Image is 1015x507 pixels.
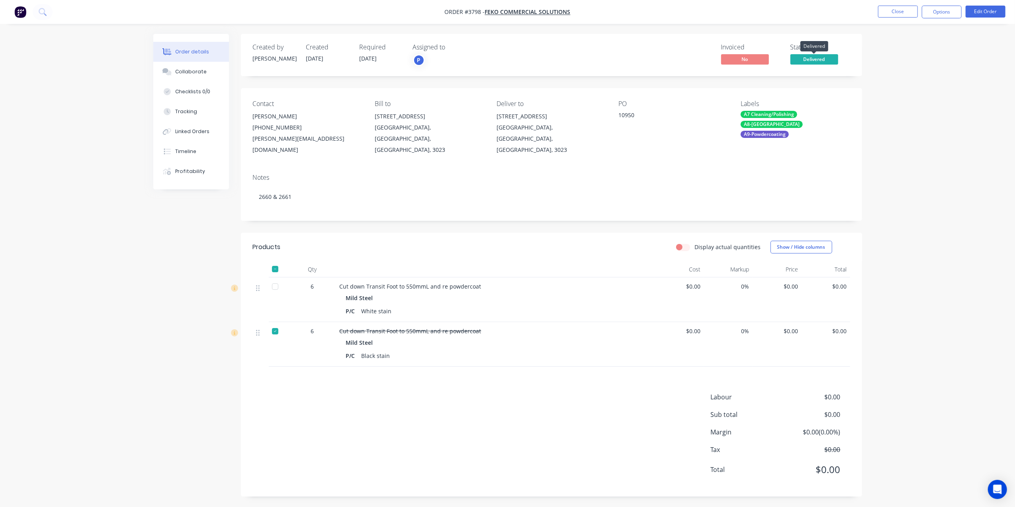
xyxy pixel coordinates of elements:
[153,82,229,102] button: Checklists 0/0
[711,445,782,454] span: Tax
[175,108,197,115] div: Tracking
[756,327,798,335] span: $0.00
[289,261,336,277] div: Qty
[878,6,918,18] button: Close
[445,8,485,16] span: Order #3798 -
[175,68,207,75] div: Collaborate
[922,6,962,18] button: Options
[253,111,362,122] div: [PERSON_NAME]
[711,392,782,402] span: Labour
[306,55,324,62] span: [DATE]
[741,111,797,118] div: A7 Cleaning/Polishing
[311,282,314,291] span: 6
[704,261,753,277] div: Markup
[781,445,840,454] span: $0.00
[619,100,728,108] div: PO
[346,350,358,362] div: P/C
[711,465,782,474] span: Total
[253,185,850,209] div: 2660 & 2661
[655,261,704,277] div: Cost
[311,327,314,335] span: 6
[781,392,840,402] span: $0.00
[497,122,606,155] div: [GEOGRAPHIC_DATA], [GEOGRAPHIC_DATA], [GEOGRAPHIC_DATA], 3023
[360,55,377,62] span: [DATE]
[253,122,362,133] div: [PHONE_NUMBER]
[804,327,847,335] span: $0.00
[711,410,782,419] span: Sub total
[346,337,376,348] div: Mild Steel
[741,121,803,128] div: A8-[GEOGRAPHIC_DATA]
[375,111,484,155] div: [STREET_ADDRESS][GEOGRAPHIC_DATA], [GEOGRAPHIC_DATA], [GEOGRAPHIC_DATA], 3023
[153,102,229,122] button: Tracking
[153,42,229,62] button: Order details
[658,282,701,291] span: $0.00
[771,241,832,253] button: Show / Hide columns
[14,6,26,18] img: Factory
[741,131,789,138] div: A9-Powdercoating
[175,128,209,135] div: Linked Orders
[358,350,393,362] div: Black stain
[375,122,484,155] div: [GEOGRAPHIC_DATA], [GEOGRAPHIC_DATA], [GEOGRAPHIC_DATA], 3023
[153,122,229,141] button: Linked Orders
[253,43,297,51] div: Created by
[175,48,209,55] div: Order details
[801,261,850,277] div: Total
[781,427,840,437] span: $0.00 ( 0.00 %)
[306,43,350,51] div: Created
[175,148,196,155] div: Timeline
[375,111,484,122] div: [STREET_ADDRESS]
[658,327,701,335] span: $0.00
[497,111,606,122] div: [STREET_ADDRESS]
[721,54,769,64] span: No
[804,282,847,291] span: $0.00
[790,43,850,51] div: Status
[790,54,838,64] span: Delivered
[253,100,362,108] div: Contact
[781,410,840,419] span: $0.00
[253,133,362,155] div: [PERSON_NAME][EMAIL_ADDRESS][DOMAIN_NAME]
[695,243,761,251] label: Display actual quantities
[711,427,782,437] span: Margin
[253,174,850,181] div: Notes
[253,54,297,63] div: [PERSON_NAME]
[253,111,362,155] div: [PERSON_NAME][PHONE_NUMBER][PERSON_NAME][EMAIL_ADDRESS][DOMAIN_NAME]
[497,111,606,155] div: [STREET_ADDRESS][GEOGRAPHIC_DATA], [GEOGRAPHIC_DATA], [GEOGRAPHIC_DATA], 3023
[485,8,571,16] a: Feko Commercial Solutions
[340,327,481,335] span: Cut down Transit Foot to 550mmL and re powdercoat
[619,111,718,122] div: 10950
[756,282,798,291] span: $0.00
[413,43,493,51] div: Assigned to
[988,480,1007,499] div: Open Intercom Messenger
[497,100,606,108] div: Deliver to
[253,242,281,252] div: Products
[707,282,749,291] span: 0%
[721,43,781,51] div: Invoiced
[790,54,838,66] button: Delivered
[781,462,840,477] span: $0.00
[175,168,205,175] div: Profitability
[800,41,828,51] div: Delivered
[375,100,484,108] div: Bill to
[346,305,358,317] div: P/C
[360,43,403,51] div: Required
[153,62,229,82] button: Collaborate
[175,88,210,95] div: Checklists 0/0
[741,100,850,108] div: Labels
[966,6,1005,18] button: Edit Order
[153,141,229,161] button: Timeline
[346,292,376,304] div: Mild Steel
[753,261,802,277] div: Price
[340,283,481,290] span: Cut down Transit Foot to 550mmL and re powdercoat
[413,54,425,66] button: P
[358,305,395,317] div: White stain
[707,327,749,335] span: 0%
[153,161,229,181] button: Profitability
